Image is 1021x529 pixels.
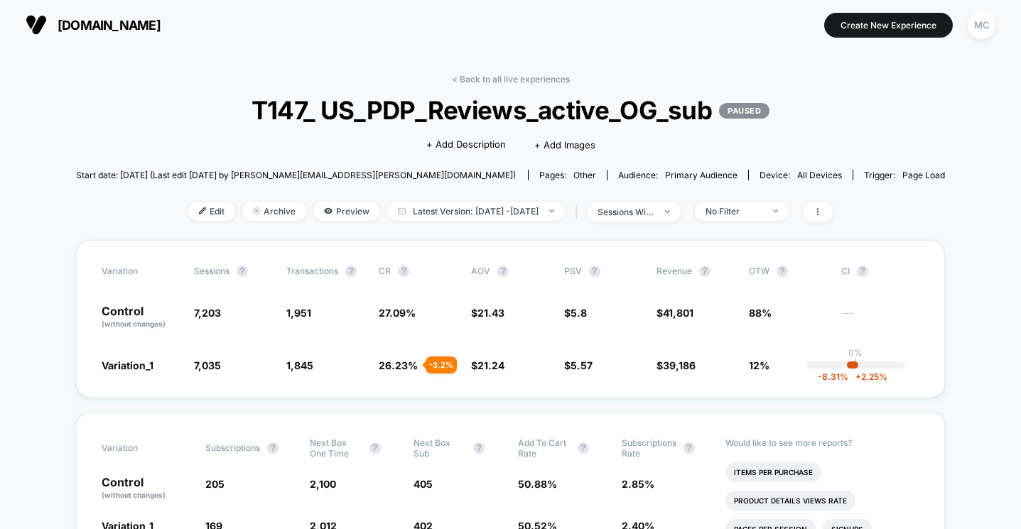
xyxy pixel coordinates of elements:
span: + [855,371,861,382]
span: 2,100 [310,478,336,490]
span: Sessions [194,266,229,276]
li: Items Per Purchase [725,462,821,482]
span: | [572,202,587,222]
button: ? [473,442,485,454]
span: 1,845 [286,359,313,371]
span: CI [841,266,919,277]
span: + Add Images [534,139,595,151]
span: 205 [205,478,225,490]
img: end [549,209,554,212]
span: Subscriptions Rate [622,437,676,459]
span: 405 [414,478,433,490]
span: 12% [749,359,769,371]
span: AOV [471,266,490,276]
img: Visually logo [26,14,47,36]
span: [DOMAIN_NAME] [58,18,161,33]
span: 88% [749,307,772,319]
span: Revenue [657,266,692,276]
button: ? [699,266,711,277]
button: ? [345,266,357,277]
span: 21.24 [477,359,504,371]
span: Add To Cart Rate [518,437,571,459]
span: OTW [749,266,827,277]
span: Next Box Sub [414,437,466,459]
p: Control [102,305,180,329]
span: CR [379,266,391,276]
span: 21.43 [477,307,504,319]
img: calendar [398,207,406,214]
span: Variation [102,437,180,459]
div: Audience: [618,170,738,180]
span: 1,951 [286,307,311,319]
span: 26.23 % [379,359,418,371]
a: < Back to all live experiences [452,74,570,84]
button: ? [398,266,409,277]
span: 5.8 [571,307,587,319]
span: Preview [313,202,380,221]
span: -8.31 % [818,371,848,382]
button: ? [267,442,279,454]
img: end [253,207,260,214]
span: Next Box One Time [310,437,362,459]
p: 0% [848,347,863,358]
span: PSV [564,266,582,276]
span: $ [657,307,693,319]
p: Would like to see more reports? [725,437,919,448]
button: ? [369,442,381,454]
button: MC [963,11,1000,40]
div: Pages: [539,170,596,180]
button: ? [237,266,248,277]
span: Start date: [DATE] (Last edit [DATE] by [PERSON_NAME][EMAIL_ADDRESS][PERSON_NAME][DOMAIN_NAME]) [76,170,516,180]
button: ? [578,442,589,454]
button: [DOMAIN_NAME] [21,13,165,36]
div: Trigger: [864,170,945,180]
button: ? [589,266,600,277]
span: T147_ US_PDP_Reviews_active_OG_sub [119,95,902,125]
span: Device: [748,170,853,180]
button: Create New Experience [824,13,953,38]
span: all devices [797,170,842,180]
span: Transactions [286,266,338,276]
img: edit [199,207,206,214]
span: (without changes) [102,491,166,499]
span: Edit [188,202,235,221]
span: (without changes) [102,320,166,328]
button: ? [857,266,868,277]
span: Primary Audience [665,170,738,180]
div: No Filter [706,206,762,217]
span: 50.88 % [518,478,557,490]
img: end [665,210,670,213]
span: 7,203 [194,307,221,319]
li: Product Details Views Rate [725,491,855,511]
span: Variation_1 [102,359,153,371]
span: $ [564,359,593,371]
span: 2.85 % [622,478,654,490]
span: $ [471,359,504,371]
div: - 3.2 % [426,356,457,373]
p: Control [102,476,191,501]
span: 27.09 % [379,307,416,319]
span: $ [657,359,696,371]
span: Variation [102,266,180,277]
span: 5.57 [571,359,593,371]
span: 2.25 % [848,371,887,382]
div: sessions with impression [598,207,654,217]
div: MC [968,11,995,39]
span: --- [841,309,919,329]
span: other [573,170,596,180]
button: ? [497,266,509,277]
span: 41,801 [663,307,693,319]
span: Latest Version: [DATE] - [DATE] [387,202,565,221]
span: + Add Description [426,138,506,152]
p: | [854,358,857,369]
p: PAUSED [719,103,769,119]
span: Archive [242,202,306,221]
span: 39,186 [663,359,696,371]
span: $ [471,307,504,319]
span: Subscriptions [205,442,260,453]
img: end [773,209,778,212]
span: 7,035 [194,359,221,371]
button: ? [684,442,695,454]
span: $ [564,307,587,319]
button: ? [777,266,788,277]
